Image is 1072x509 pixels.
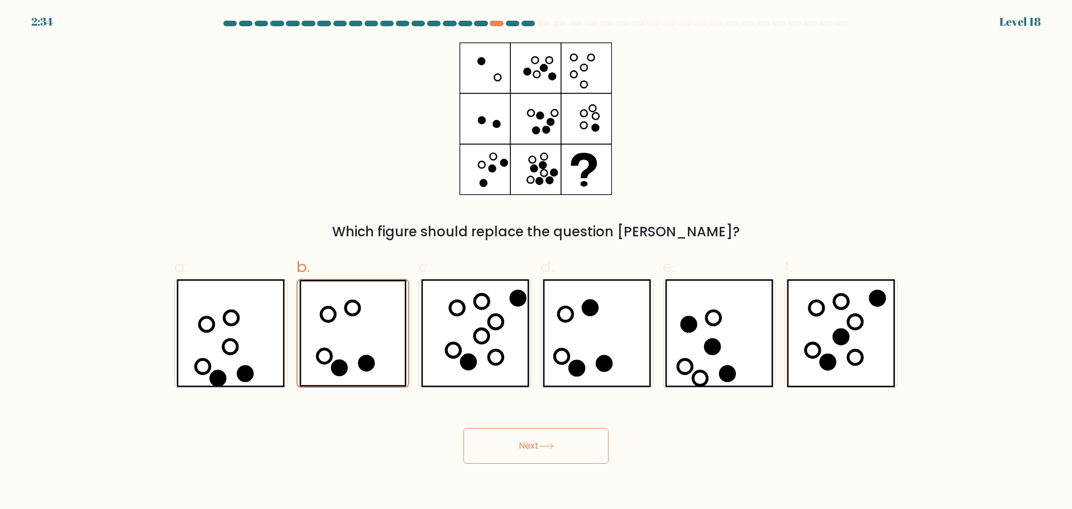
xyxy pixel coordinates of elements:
[663,256,675,278] span: e.
[181,222,891,242] div: Which figure should replace the question [PERSON_NAME]?
[174,256,188,278] span: a.
[296,256,310,278] span: b.
[31,13,53,30] div: 2:34
[418,256,430,278] span: c.
[463,428,609,464] button: Next
[784,256,792,278] span: f.
[540,256,554,278] span: d.
[999,13,1041,30] div: Level 18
